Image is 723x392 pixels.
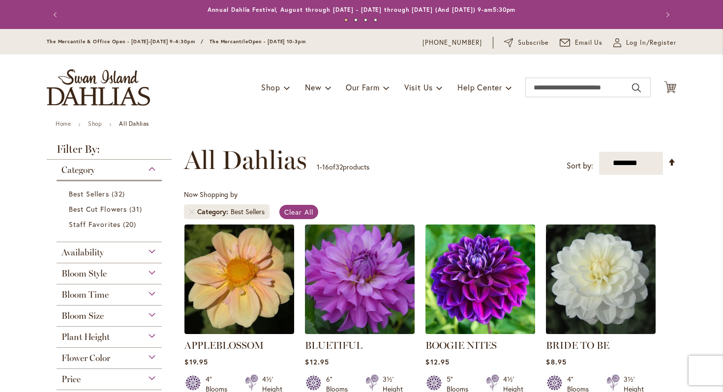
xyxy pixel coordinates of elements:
[69,219,152,229] a: Staff Favorites
[61,268,107,279] span: Bloom Style
[184,357,208,366] span: $19.95
[374,18,377,22] button: 4 of 4
[184,145,307,175] span: All Dahlias
[123,219,139,229] span: 20
[335,162,343,171] span: 32
[626,38,676,48] span: Log In/Register
[546,327,656,336] a: BRIDE TO BE
[305,357,329,366] span: $12.95
[261,82,280,92] span: Shop
[184,327,294,336] a: APPLEBLOSSOM
[305,82,321,92] span: New
[69,204,127,214] span: Best Cut Flowers
[425,357,449,366] span: $12.95
[279,205,318,219] a: Clear All
[112,189,127,199] span: 32
[504,38,549,48] a: Subscribe
[422,38,482,48] a: [PHONE_NUMBER]
[560,38,603,48] a: Email Us
[305,339,362,351] a: BLUETIFUL
[88,120,102,127] a: Shop
[284,207,313,217] span: Clear All
[425,224,535,334] img: BOOGIE NITES
[346,82,379,92] span: Our Farm
[546,339,609,351] a: BRIDE TO BE
[61,332,110,342] span: Plant Height
[61,247,104,258] span: Availability
[425,339,497,351] a: BOOGIE NITES
[69,204,152,214] a: Best Cut Flowers
[61,165,95,175] span: Category
[119,120,149,127] strong: All Dahlias
[546,224,656,334] img: BRIDE TO BE
[47,38,248,45] span: The Mercantile & Office Open - [DATE]-[DATE] 9-4:30pm / The Mercantile
[56,120,71,127] a: Home
[344,18,348,22] button: 1 of 4
[457,82,502,92] span: Help Center
[364,18,367,22] button: 3 of 4
[354,18,358,22] button: 2 of 4
[189,209,195,215] a: Remove Category Best Sellers
[61,353,110,364] span: Flower Color
[197,207,231,217] span: Category
[231,207,265,217] div: Best Sellers
[518,38,549,48] span: Subscribe
[47,144,172,160] strong: Filter By:
[305,327,415,336] a: Bluetiful
[567,157,593,175] label: Sort by:
[61,374,81,385] span: Price
[613,38,676,48] a: Log In/Register
[184,339,264,351] a: APPLEBLOSSOM
[184,224,294,334] img: APPLEBLOSSOM
[317,162,320,171] span: 1
[61,310,104,321] span: Bloom Size
[546,357,566,366] span: $8.95
[305,224,415,334] img: Bluetiful
[317,159,369,175] p: - of products
[404,82,433,92] span: Visit Us
[322,162,329,171] span: 16
[184,190,238,199] span: Now Shopping by
[47,5,66,25] button: Previous
[248,38,306,45] span: Open - [DATE] 10-3pm
[69,220,120,229] span: Staff Favorites
[425,327,535,336] a: BOOGIE NITES
[575,38,603,48] span: Email Us
[69,189,152,199] a: Best Sellers
[208,6,516,13] a: Annual Dahlia Festival, August through [DATE] - [DATE] through [DATE] (And [DATE]) 9-am5:30pm
[657,5,676,25] button: Next
[47,69,150,106] a: store logo
[69,189,109,198] span: Best Sellers
[129,204,145,214] span: 31
[61,289,109,300] span: Bloom Time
